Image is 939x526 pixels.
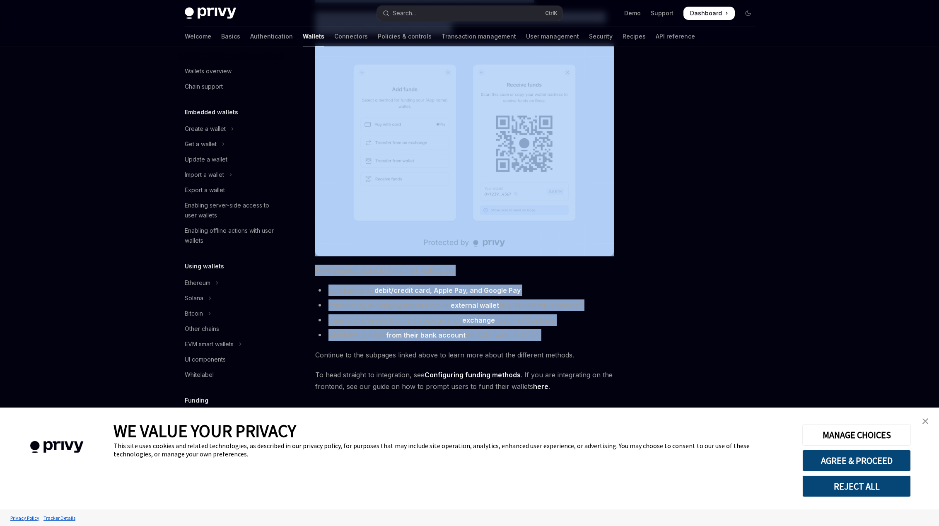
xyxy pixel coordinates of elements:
span: Privy enables users to fund their wallets by: [315,265,614,276]
img: close banner [922,418,928,424]
a: Authentication [250,27,293,46]
a: Recipes [623,27,646,46]
button: Toggle Import a wallet section [178,167,284,182]
li: transferring or bridging assets from an (e.g. MetaMask, Phantom) [315,299,614,311]
a: Other chains [178,321,284,336]
div: Wallets overview [185,66,232,76]
span: Continue to the subpages linked above to learn more about the different methods. [315,349,614,361]
button: REJECT ALL [802,475,911,497]
img: images/Funding.png [315,43,614,256]
a: UI components [178,352,284,367]
button: Toggle EVM smart wallets section [178,337,284,352]
button: Toggle Solana section [178,291,284,306]
a: external wallet [451,301,499,310]
a: Tracker Details [41,511,77,525]
div: Create a wallet [185,124,226,134]
a: close banner [917,413,934,429]
button: Toggle Create a wallet section [178,121,284,136]
a: Enabling offline actions with user wallets [178,223,284,248]
div: Other chains [185,324,219,334]
div: Export a wallet [185,185,225,195]
a: Support [651,9,673,17]
a: Transaction management [442,27,516,46]
span: Dashboard [690,9,722,17]
a: Welcome [185,27,211,46]
div: UI components [185,355,226,364]
h5: Funding [185,396,208,405]
a: Basics [221,27,240,46]
div: EVM smart wallets [185,339,234,349]
div: This site uses cookies and related technologies, as described in our privacy policy, for purposes... [113,442,790,458]
a: Configuring funding methods [425,371,521,379]
a: debit/credit card, Apple Pay, and Google Pay [374,286,521,295]
li: purchasing via [315,285,614,296]
div: Search... [393,8,416,18]
button: Toggle Get a wallet section [178,137,284,152]
span: WE VALUE YOUR PRIVACY [113,420,296,442]
a: Privacy Policy [8,511,41,525]
button: Toggle Bitcoin section [178,306,284,321]
a: here [533,382,548,391]
a: API reference [656,27,695,46]
a: Wallets overview [178,64,284,79]
a: Chain support [178,79,284,94]
div: Update a wallet [185,154,227,164]
a: Policies & controls [378,27,432,46]
a: Demo [624,9,641,17]
li: transferring assets from a cryptocurrency , such as Coinbase [315,314,614,326]
strong: external wallet [451,301,499,309]
a: Whitelabel [178,367,284,382]
div: Chain support [185,82,223,92]
button: AGREE & PROCEED [802,450,911,471]
button: Toggle dark mode [741,7,755,20]
li: withdrawing funds via ACH, wire, or SEPA [315,329,614,341]
img: dark logo [185,7,236,19]
span: Ctrl K [545,10,558,17]
button: MANAGE CHOICES [802,424,911,446]
a: Connectors [334,27,368,46]
img: company logo [12,429,101,465]
div: Get a wallet [185,139,217,149]
div: Import a wallet [185,170,224,180]
span: To head straight to integration, see . If you are integrating on the frontend, see our guide on h... [315,369,614,392]
h5: Embedded wallets [185,107,238,117]
button: Open search [377,6,562,21]
a: Security [589,27,613,46]
h5: Using wallets [185,261,224,271]
div: Enabling offline actions with user wallets [185,226,279,246]
div: Ethereum [185,278,210,288]
a: User management [526,27,579,46]
a: Enabling server-side access to user wallets [178,198,284,223]
div: Bitcoin [185,309,203,318]
a: from their bank account [386,331,466,340]
a: Dashboard [683,7,735,20]
strong: exchange [462,316,495,324]
a: Wallets [303,27,324,46]
div: Whitelabel [185,370,214,380]
div: Solana [185,293,203,303]
a: Update a wallet [178,152,284,167]
a: Export a wallet [178,183,284,198]
button: Toggle Ethereum section [178,275,284,290]
div: Enabling server-side access to user wallets [185,200,279,220]
a: exchange [462,316,495,325]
